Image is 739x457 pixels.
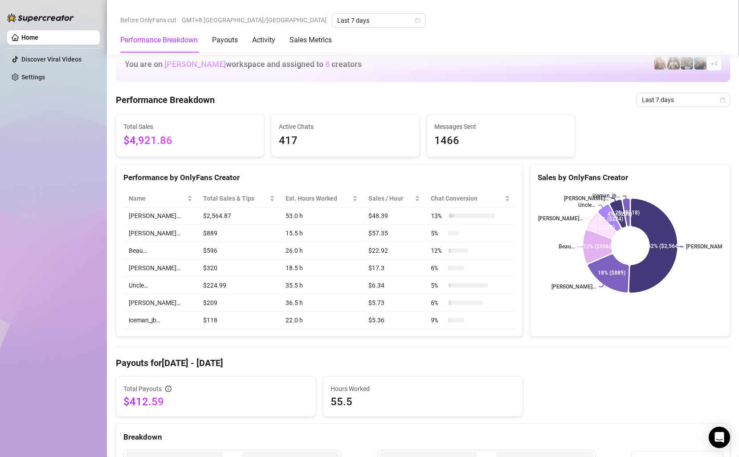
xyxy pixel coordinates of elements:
[123,132,257,149] span: $4,921.86
[123,294,198,312] td: [PERSON_NAME]…
[279,122,412,132] span: Active Chats
[720,97,725,103] span: calendar
[212,35,238,45] div: Payouts
[331,384,515,394] span: Hours Worked
[578,202,595,209] text: Uncle…
[280,242,363,259] td: 26.0 h
[290,35,332,45] div: Sales Metrics
[551,284,596,290] text: [PERSON_NAME]…
[538,172,723,184] div: Sales by OnlyFans Creator
[710,58,718,68] span: + 4
[337,14,420,27] span: Last 7 days
[280,294,363,312] td: 36.5 h
[123,225,198,242] td: [PERSON_NAME]…
[559,244,575,250] text: Beau…
[431,211,445,221] span: 13 %
[21,74,45,81] a: Settings
[434,122,568,132] span: Messages Sent
[431,246,445,255] span: 12 %
[538,215,583,222] text: [PERSON_NAME]…
[198,294,280,312] td: $209
[363,207,426,225] td: $48.39
[116,94,215,106] h4: Performance Breakdown
[654,57,666,70] img: David
[363,190,426,207] th: Sales / Hour
[164,59,226,69] span: [PERSON_NAME]
[325,59,330,69] span: 8
[363,277,426,294] td: $6.34
[681,57,693,70] img: iceman_jb
[198,225,280,242] td: $889
[198,277,280,294] td: $224.99
[252,35,275,45] div: Activity
[286,194,351,203] div: Est. Hours Worked
[116,357,730,369] h4: Payouts for [DATE] - [DATE]
[129,194,185,203] span: Name
[123,122,257,132] span: Total Sales
[123,384,162,394] span: Total Payouts
[120,35,198,45] div: Performance Breakdown
[21,56,82,63] a: Discover Viral Videos
[123,277,198,294] td: Uncle…
[203,194,268,203] span: Total Sales & Tips
[198,259,280,277] td: $320
[123,259,198,277] td: [PERSON_NAME]…
[431,298,445,308] span: 6 %
[363,259,426,277] td: $17.3
[431,280,445,290] span: 5 %
[280,312,363,329] td: 22.0 h
[686,243,731,250] text: [PERSON_NAME]…
[434,132,568,149] span: 1466
[123,242,198,259] td: Beau…
[363,294,426,312] td: $5.73
[198,242,280,259] td: $596
[709,427,730,448] div: Open Intercom Messenger
[123,172,515,184] div: Performance by OnlyFans Creator
[125,59,362,69] h1: You are on workspace and assigned to creators
[120,13,176,27] span: Before OnlyFans cut
[415,18,421,23] span: calendar
[198,207,280,225] td: $2,564.87
[123,395,308,409] span: $412.59
[123,190,198,207] th: Name
[279,132,412,149] span: 417
[280,225,363,242] td: 15.5 h
[431,315,445,325] span: 9 %
[592,193,620,199] text: iceman_jb…
[21,34,38,41] a: Home
[431,228,445,238] span: 5 %
[363,242,426,259] td: $22.92
[280,259,363,277] td: 18.5 h
[564,195,608,202] text: [PERSON_NAME]…
[331,395,515,409] span: 55.5
[7,13,74,22] img: logo-BBDzfeDw.svg
[431,263,445,273] span: 6 %
[425,190,515,207] th: Chat Conversion
[363,312,426,329] td: $5.36
[280,207,363,225] td: 53.0 h
[198,312,280,329] td: $118
[368,194,413,203] span: Sales / Hour
[363,225,426,242] td: $57.35
[123,207,198,225] td: [PERSON_NAME]…
[667,57,680,70] img: Marcus
[694,57,706,70] img: Jake
[431,194,503,203] span: Chat Conversion
[123,431,723,443] div: Breakdown
[182,13,327,27] span: GMT+8 [GEOGRAPHIC_DATA]/[GEOGRAPHIC_DATA]
[280,277,363,294] td: 35.5 h
[198,190,280,207] th: Total Sales & Tips
[123,312,198,329] td: iceman_jb…
[642,93,725,107] span: Last 7 days
[165,386,171,392] span: info-circle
